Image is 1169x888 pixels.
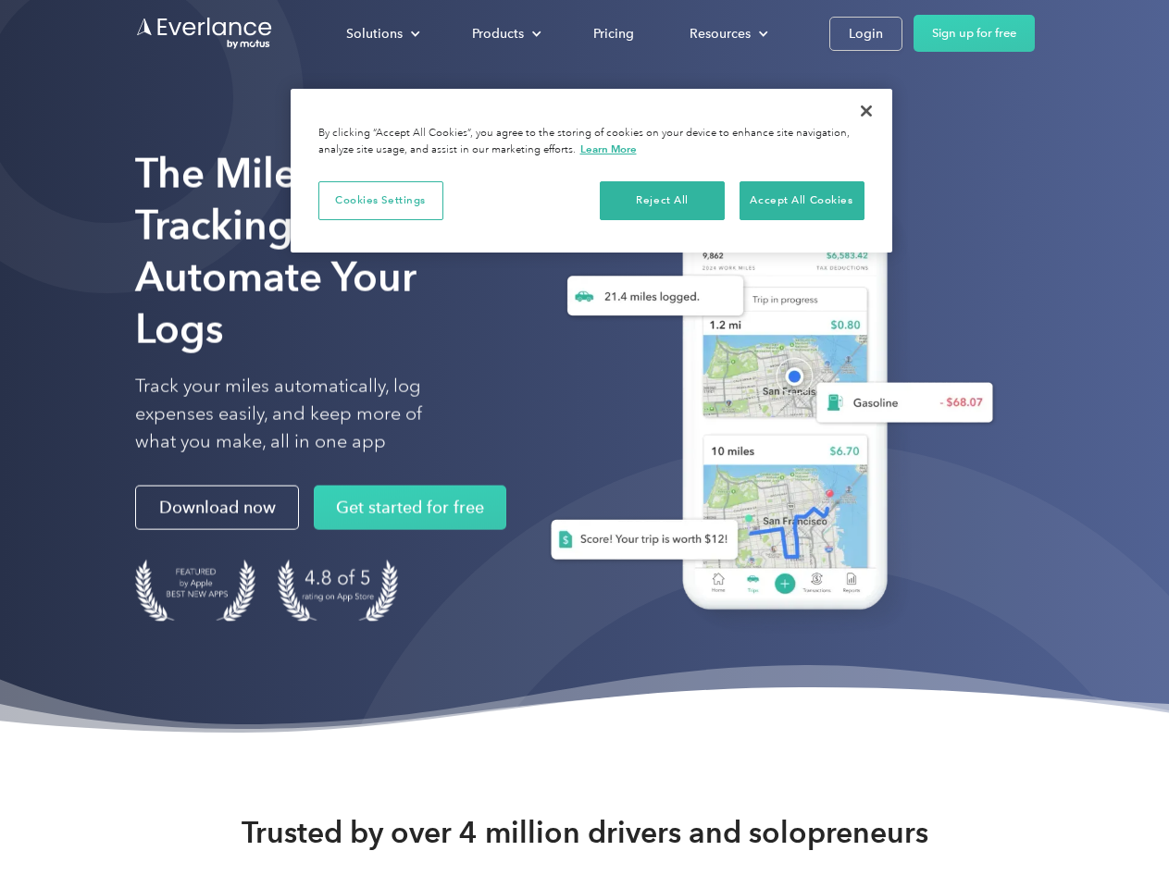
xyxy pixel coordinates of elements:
a: Get started for free [314,486,506,530]
a: Sign up for free [914,15,1035,52]
img: 4.9 out of 5 stars on the app store [278,560,398,622]
button: Reject All [600,181,725,220]
button: Cookies Settings [318,181,443,220]
img: Badge for Featured by Apple Best New Apps [135,560,255,622]
div: Resources [671,18,783,50]
button: Close [846,91,887,131]
div: Privacy [291,89,892,253]
div: Pricing [593,22,634,45]
div: Products [472,22,524,45]
div: Login [849,22,883,45]
a: Download now [135,486,299,530]
a: Login [829,17,902,51]
div: Products [454,18,556,50]
button: Accept All Cookies [740,181,864,220]
a: Pricing [575,18,653,50]
a: Go to homepage [135,16,274,51]
div: Solutions [346,22,403,45]
strong: Trusted by over 4 million drivers and solopreneurs [242,814,928,851]
a: More information about your privacy, opens in a new tab [580,142,637,155]
p: Track your miles automatically, log expenses easily, and keep more of what you make, all in one app [135,373,466,456]
div: Solutions [328,18,435,50]
img: Everlance, mileage tracker app, expense tracking app [521,176,1008,637]
div: Resources [690,22,751,45]
div: By clicking “Accept All Cookies”, you agree to the storing of cookies on your device to enhance s... [318,126,864,158]
div: Cookie banner [291,89,892,253]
